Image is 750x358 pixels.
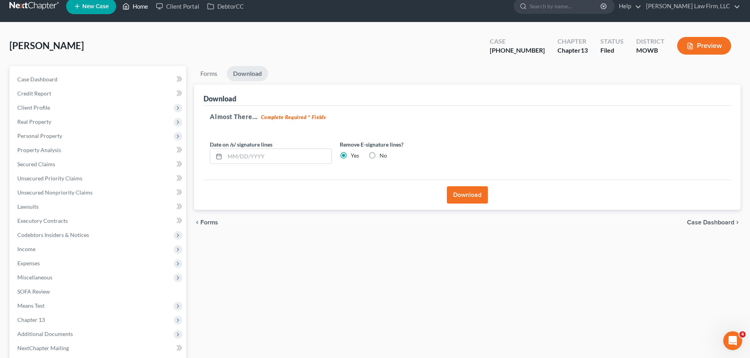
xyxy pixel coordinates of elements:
[17,161,55,167] span: Secured Claims
[636,37,665,46] div: District
[17,217,68,224] span: Executory Contracts
[734,219,741,226] i: chevron_right
[11,214,186,228] a: Executory Contracts
[490,46,545,55] div: [PHONE_NUMBER]
[17,316,45,323] span: Chapter 13
[194,219,200,226] i: chevron_left
[210,140,272,149] label: Date on /s/ signature lines
[687,219,734,226] span: Case Dashboard
[227,66,268,81] a: Download
[581,46,588,54] span: 13
[17,175,82,182] span: Unsecured Priority Claims
[677,37,731,55] button: Preview
[739,331,746,338] span: 4
[17,118,51,125] span: Real Property
[447,186,488,204] button: Download
[11,185,186,200] a: Unsecured Nonpriority Claims
[194,66,224,81] a: Forms
[11,285,186,299] a: SOFA Review
[490,37,545,46] div: Case
[636,46,665,55] div: MOWB
[11,86,186,101] a: Credit Report
[11,341,186,355] a: NextChapter Mailing
[340,140,462,149] label: Remove E-signature lines?
[17,302,44,309] span: Means Test
[17,231,89,238] span: Codebtors Insiders & Notices
[17,76,57,83] span: Case Dashboard
[11,171,186,185] a: Unsecured Priority Claims
[17,147,61,153] span: Property Analysis
[17,330,73,337] span: Additional Documents
[17,132,62,139] span: Personal Property
[17,260,40,266] span: Expenses
[194,219,229,226] button: chevron_left Forms
[9,40,84,51] span: [PERSON_NAME]
[380,152,387,160] label: No
[11,72,186,86] a: Case Dashboard
[351,152,359,160] label: Yes
[600,46,624,55] div: Filed
[17,288,50,295] span: SOFA Review
[17,203,39,210] span: Lawsuits
[11,157,186,171] a: Secured Claims
[200,219,218,226] span: Forms
[17,246,35,252] span: Income
[557,37,588,46] div: Chapter
[17,104,50,111] span: Client Profile
[11,200,186,214] a: Lawsuits
[17,345,69,351] span: NextChapter Mailing
[17,90,51,97] span: Credit Report
[204,94,236,103] div: Download
[723,331,742,350] iframe: Intercom live chat
[11,143,186,157] a: Property Analysis
[261,114,326,120] strong: Complete Required * Fields
[17,274,52,281] span: Miscellaneous
[82,4,109,9] span: New Case
[600,37,624,46] div: Status
[557,46,588,55] div: Chapter
[225,149,331,164] input: MM/DD/YYYY
[17,189,93,196] span: Unsecured Nonpriority Claims
[210,112,725,121] h5: Almost There...
[687,219,741,226] a: Case Dashboard chevron_right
